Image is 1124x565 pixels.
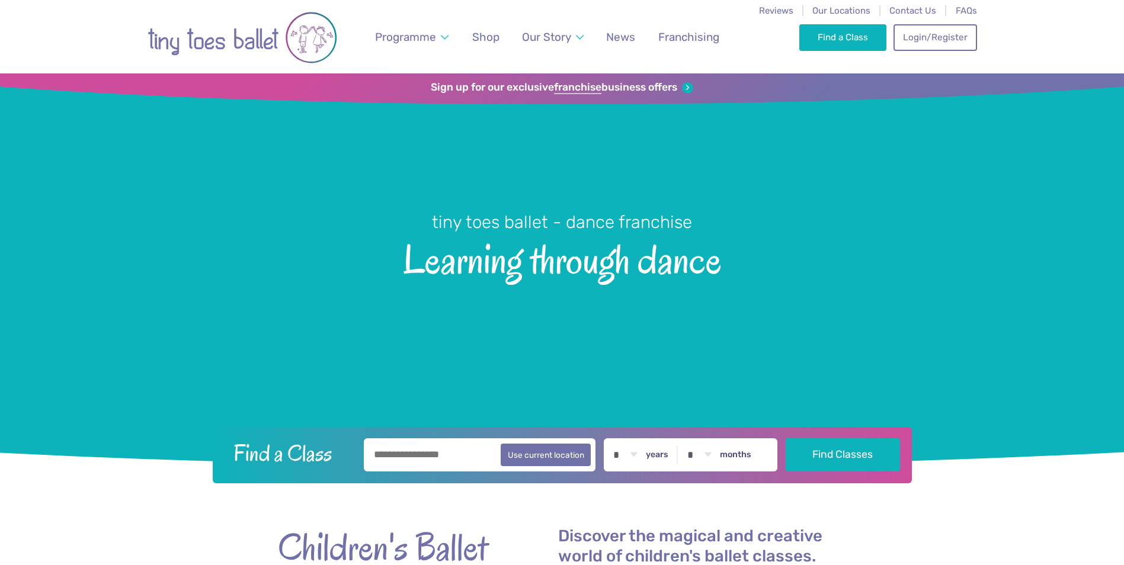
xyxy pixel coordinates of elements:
[786,438,900,471] button: Find Classes
[501,444,591,466] button: Use current location
[554,81,601,94] strong: franchise
[812,5,870,16] a: Our Locations
[759,5,793,16] a: Reviews
[432,212,692,232] small: tiny toes ballet - dance franchise
[652,23,725,51] a: Franchising
[658,30,719,44] span: Franchising
[21,234,1103,282] span: Learning through dance
[799,24,886,50] a: Find a Class
[375,30,436,44] span: Programme
[720,450,751,460] label: months
[522,30,571,44] span: Our Story
[431,81,693,94] a: Sign up for our exclusivefranchisebusiness offers
[956,5,977,16] a: FAQs
[606,30,635,44] span: News
[646,450,668,460] label: years
[224,438,356,468] h2: Find a Class
[472,30,499,44] span: Shop
[516,23,589,51] a: Our Story
[369,23,454,51] a: Programme
[148,8,337,68] img: tiny toes ballet
[894,24,976,50] a: Login/Register
[466,23,505,51] a: Shop
[601,23,641,51] a: News
[889,5,936,16] a: Contact Us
